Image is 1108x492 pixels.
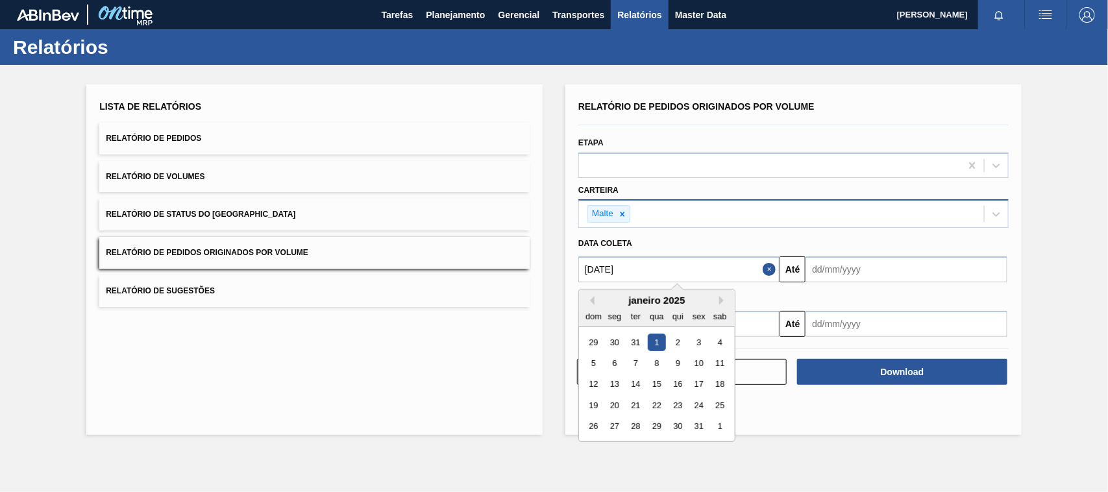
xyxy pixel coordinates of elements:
[552,7,604,23] span: Transportes
[648,397,665,414] div: Choose quarta-feira, 22 de janeiro de 2025
[585,354,602,372] div: Choose domingo, 5 de janeiro de 2025
[780,311,806,337] button: Até
[578,256,780,282] input: dd/mm/yyyy
[711,308,729,325] div: sab
[648,354,665,372] div: Choose quarta-feira, 8 de janeiro de 2025
[690,354,708,372] div: Choose sexta-feira, 10 de janeiro de 2025
[585,418,602,436] div: Choose domingo, 26 de janeiro de 2025
[648,418,665,436] div: Choose quarta-feira, 29 de janeiro de 2025
[106,248,308,257] span: Relatório de Pedidos Originados por Volume
[648,376,665,393] div: Choose quarta-feira, 15 de janeiro de 2025
[669,397,687,414] div: Choose quinta-feira, 23 de janeiro de 2025
[711,376,729,393] div: Choose sábado, 18 de janeiro de 2025
[577,359,787,385] button: Limpar
[585,334,602,351] div: Choose domingo, 29 de dezembro de 2024
[711,397,729,414] div: Choose sábado, 25 de janeiro de 2025
[99,161,530,193] button: Relatório de Volumes
[578,186,619,195] label: Carteira
[606,397,624,414] div: Choose segunda-feira, 20 de janeiro de 2025
[1079,7,1095,23] img: Logout
[627,397,645,414] div: Choose terça-feira, 21 de janeiro de 2025
[426,7,485,23] span: Planejamento
[669,308,687,325] div: qui
[583,332,730,437] div: month 2025-01
[99,275,530,307] button: Relatório de Sugestões
[648,334,665,351] div: Choose quarta-feira, 1 de janeiro de 2025
[690,376,708,393] div: Choose sexta-feira, 17 de janeiro de 2025
[606,418,624,436] div: Choose segunda-feira, 27 de janeiro de 2025
[578,239,632,248] span: Data coleta
[13,40,243,55] h1: Relatórios
[669,334,687,351] div: Choose quinta-feira, 2 de janeiro de 2025
[675,7,726,23] span: Master Data
[606,354,624,372] div: Choose segunda-feira, 6 de janeiro de 2025
[797,359,1007,385] button: Download
[648,308,665,325] div: qua
[669,354,687,372] div: Choose quinta-feira, 9 de janeiro de 2025
[1038,7,1053,23] img: userActions
[711,418,729,436] div: Choose sábado, 1 de fevereiro de 2025
[627,354,645,372] div: Choose terça-feira, 7 de janeiro de 2025
[690,308,708,325] div: sex
[606,308,624,325] div: seg
[606,334,624,351] div: Choose segunda-feira, 30 de dezembro de 2024
[106,134,201,143] span: Relatório de Pedidos
[578,101,815,112] span: Relatório de Pedidos Originados por Volume
[585,397,602,414] div: Choose domingo, 19 de janeiro de 2025
[711,334,729,351] div: Choose sábado, 4 de janeiro de 2025
[711,354,729,372] div: Choose sábado, 11 de janeiro de 2025
[627,376,645,393] div: Choose terça-feira, 14 de janeiro de 2025
[806,311,1007,337] input: dd/mm/yyyy
[588,206,615,222] div: Malte
[806,256,1007,282] input: dd/mm/yyyy
[579,295,735,306] div: janeiro 2025
[585,376,602,393] div: Choose domingo, 12 de janeiro de 2025
[578,138,604,147] label: Etapa
[690,397,708,414] div: Choose sexta-feira, 24 de janeiro de 2025
[690,334,708,351] div: Choose sexta-feira, 3 de janeiro de 2025
[606,376,624,393] div: Choose segunda-feira, 13 de janeiro de 2025
[99,123,530,154] button: Relatório de Pedidos
[106,210,295,219] span: Relatório de Status do [GEOGRAPHIC_DATA]
[627,334,645,351] div: Choose terça-feira, 31 de dezembro de 2024
[719,296,728,305] button: Next Month
[690,418,708,436] div: Choose sexta-feira, 31 de janeiro de 2025
[106,172,204,181] span: Relatório de Volumes
[627,418,645,436] div: Choose terça-feira, 28 de janeiro de 2025
[585,296,595,305] button: Previous Month
[17,9,79,21] img: TNhmsLtSVTkK8tSr43FrP2fwEKptu5GPRR3wAAAABJRU5ErkJggg==
[382,7,413,23] span: Tarefas
[669,418,687,436] div: Choose quinta-feira, 30 de janeiro de 2025
[780,256,806,282] button: Até
[627,308,645,325] div: ter
[99,237,530,269] button: Relatório de Pedidos Originados por Volume
[99,199,530,230] button: Relatório de Status do [GEOGRAPHIC_DATA]
[763,256,780,282] button: Close
[669,376,687,393] div: Choose quinta-feira, 16 de janeiro de 2025
[617,7,661,23] span: Relatórios
[978,6,1020,24] button: Notificações
[99,101,201,112] span: Lista de Relatórios
[585,308,602,325] div: dom
[106,286,215,295] span: Relatório de Sugestões
[499,7,540,23] span: Gerencial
